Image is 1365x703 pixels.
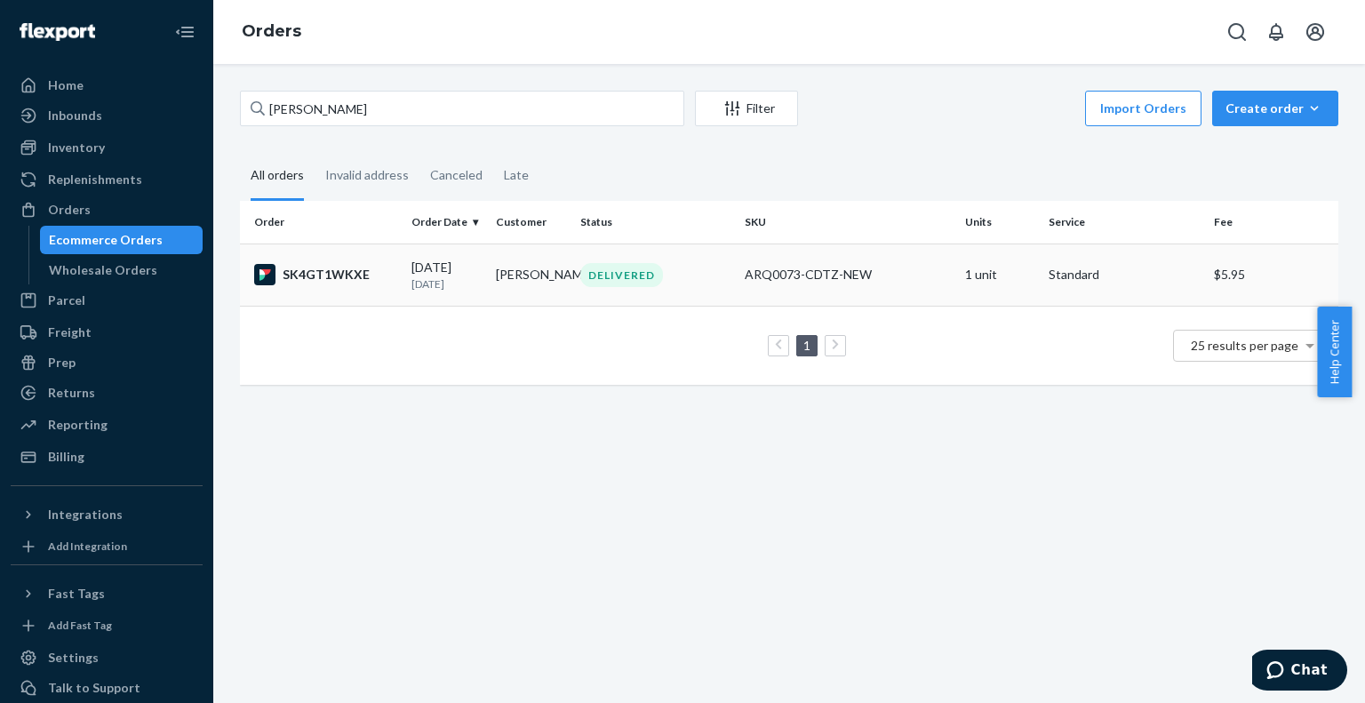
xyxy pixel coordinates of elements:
[11,71,203,100] a: Home
[11,133,203,162] a: Inventory
[48,679,140,697] div: Talk to Support
[580,263,663,287] div: DELIVERED
[48,649,99,667] div: Settings
[11,348,203,377] a: Prep
[48,76,84,94] div: Home
[11,643,203,672] a: Settings
[11,101,203,130] a: Inbounds
[696,100,797,117] div: Filter
[48,107,102,124] div: Inbounds
[240,201,404,244] th: Order
[251,152,304,201] div: All orders
[1191,338,1298,353] span: 25 results per page
[695,91,798,126] button: Filter
[411,259,482,292] div: [DATE]
[11,579,203,608] button: Fast Tags
[745,266,950,284] div: ARQ0073-CDTZ-NEW
[573,201,738,244] th: Status
[1258,14,1294,50] button: Open notifications
[48,384,95,402] div: Returns
[40,256,204,284] a: Wholesale Orders
[1085,91,1201,126] button: Import Orders
[11,500,203,529] button: Integrations
[1252,650,1347,694] iframe: Opens a widget where you can chat to one of our agents
[167,14,203,50] button: Close Navigation
[48,324,92,341] div: Freight
[11,615,203,636] a: Add Fast Tag
[48,201,91,219] div: Orders
[1207,244,1338,306] td: $5.95
[11,165,203,194] a: Replenishments
[1212,91,1338,126] button: Create order
[1219,14,1255,50] button: Open Search Box
[496,214,566,229] div: Customer
[48,585,105,603] div: Fast Tags
[11,196,203,224] a: Orders
[404,201,489,244] th: Order Date
[48,292,85,309] div: Parcel
[48,618,112,633] div: Add Fast Tag
[48,539,127,554] div: Add Integration
[1049,266,1199,284] p: Standard
[11,443,203,471] a: Billing
[48,171,142,188] div: Replenishments
[738,201,957,244] th: SKU
[48,448,84,466] div: Billing
[48,354,76,371] div: Prep
[11,536,203,557] a: Add Integration
[325,152,409,198] div: Invalid address
[504,152,529,198] div: Late
[11,411,203,439] a: Reporting
[40,226,204,254] a: Ecommerce Orders
[20,23,95,41] img: Flexport logo
[49,231,163,249] div: Ecommerce Orders
[11,318,203,347] a: Freight
[430,152,483,198] div: Canceled
[489,244,573,306] td: [PERSON_NAME]
[411,276,482,292] p: [DATE]
[49,261,157,279] div: Wholesale Orders
[800,338,814,353] a: Page 1 is your current page
[958,201,1042,244] th: Units
[240,91,684,126] input: Search orders
[1225,100,1325,117] div: Create order
[11,286,203,315] a: Parcel
[1207,201,1338,244] th: Fee
[227,6,315,58] ol: breadcrumbs
[1297,14,1333,50] button: Open account menu
[254,264,397,285] div: SK4GT1WKXE
[958,244,1042,306] td: 1 unit
[11,674,203,702] button: Talk to Support
[48,506,123,523] div: Integrations
[48,416,108,434] div: Reporting
[48,139,105,156] div: Inventory
[1042,201,1206,244] th: Service
[242,21,301,41] a: Orders
[1317,307,1352,397] button: Help Center
[11,379,203,407] a: Returns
